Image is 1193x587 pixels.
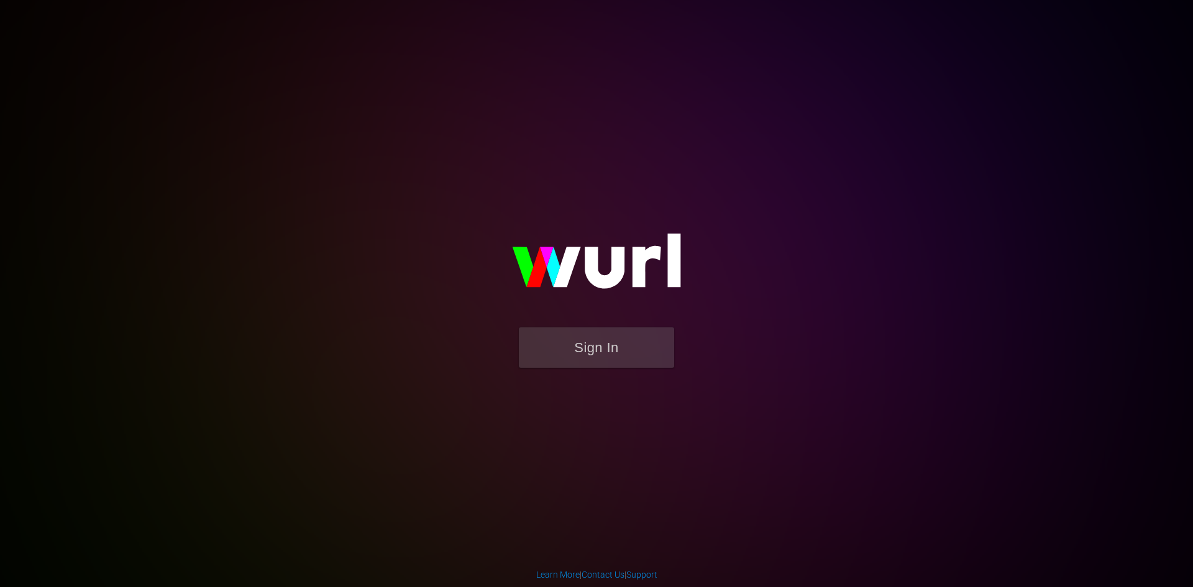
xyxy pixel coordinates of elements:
a: Learn More [536,570,580,580]
a: Support [626,570,657,580]
button: Sign In [519,327,674,368]
img: wurl-logo-on-black-223613ac3d8ba8fe6dc639794a292ebdb59501304c7dfd60c99c58986ef67473.svg [472,207,721,327]
a: Contact Us [582,570,624,580]
div: | | [536,568,657,581]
